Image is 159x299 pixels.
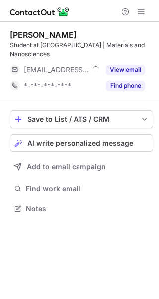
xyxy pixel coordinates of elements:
button: Notes [10,202,153,216]
button: Add to email campaign [10,158,153,176]
button: AI write personalized message [10,134,153,152]
button: save-profile-one-click [10,110,153,128]
img: ContactOut v5.3.10 [10,6,70,18]
span: AI write personalized message [27,139,133,147]
span: Notes [26,204,149,213]
div: Student at [GEOGRAPHIC_DATA] | Materials and Nanosciences [10,41,153,59]
button: Reveal Button [106,65,145,75]
span: Find work email [26,184,149,193]
div: [PERSON_NAME] [10,30,77,40]
button: Find work email [10,182,153,196]
span: [EMAIL_ADDRESS][DOMAIN_NAME] [24,65,89,74]
span: Add to email campaign [27,163,106,171]
button: Reveal Button [106,81,145,91]
div: Save to List / ATS / CRM [27,115,136,123]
